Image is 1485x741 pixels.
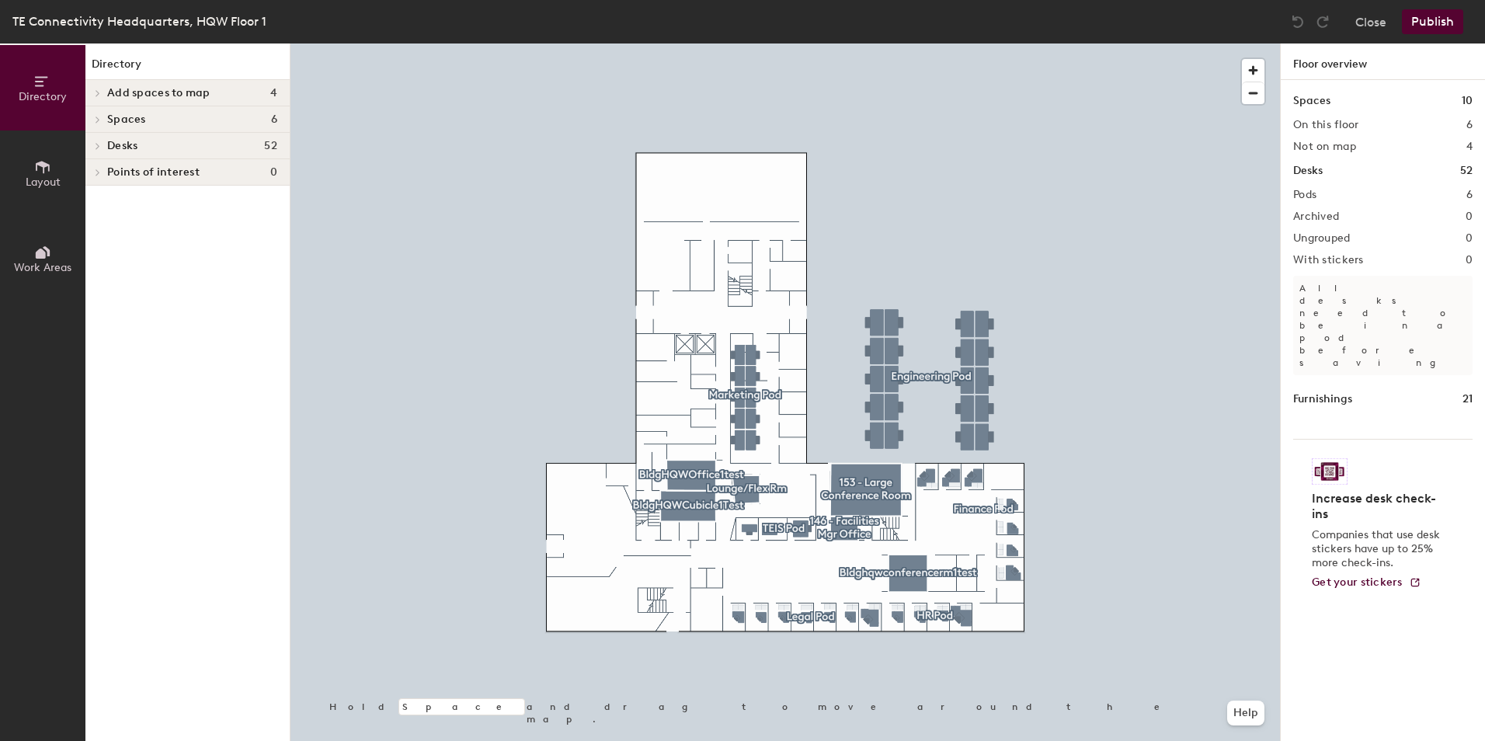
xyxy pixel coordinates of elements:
a: Get your stickers [1312,576,1421,590]
img: Undo [1290,14,1306,30]
h1: 10 [1462,92,1473,110]
span: 52 [264,140,277,152]
span: 0 [270,166,277,179]
span: Get your stickers [1312,576,1403,589]
span: Directory [19,90,67,103]
span: Work Areas [14,261,71,274]
h1: Floor overview [1281,43,1485,80]
h1: Spaces [1293,92,1330,110]
h1: 21 [1462,391,1473,408]
h1: 52 [1460,162,1473,179]
h2: Ungrouped [1293,232,1351,245]
span: Points of interest [107,166,200,179]
span: 4 [270,87,277,99]
span: Layout [26,176,61,189]
h1: Desks [1293,162,1323,179]
h2: 6 [1466,189,1473,201]
h2: Pods [1293,189,1316,201]
span: 6 [271,113,277,126]
h1: Directory [85,56,290,80]
span: Spaces [107,113,146,126]
h4: Increase desk check-ins [1312,491,1445,522]
button: Help [1227,701,1264,725]
h2: Not on map [1293,141,1356,153]
p: Companies that use desk stickers have up to 25% more check-ins. [1312,528,1445,570]
button: Close [1355,9,1386,34]
span: Desks [107,140,137,152]
button: Publish [1402,9,1463,34]
span: Add spaces to map [107,87,210,99]
h2: On this floor [1293,119,1359,131]
h2: 0 [1466,232,1473,245]
h2: 6 [1466,119,1473,131]
h2: Archived [1293,210,1339,223]
h2: 0 [1466,254,1473,266]
img: Sticker logo [1312,458,1348,485]
h2: 0 [1466,210,1473,223]
h2: With stickers [1293,254,1364,266]
h2: 4 [1466,141,1473,153]
h1: Furnishings [1293,391,1352,408]
img: Redo [1315,14,1330,30]
div: TE Connectivity Headquarters, HQW Floor 1 [12,12,266,31]
p: All desks need to be in a pod before saving [1293,276,1473,375]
